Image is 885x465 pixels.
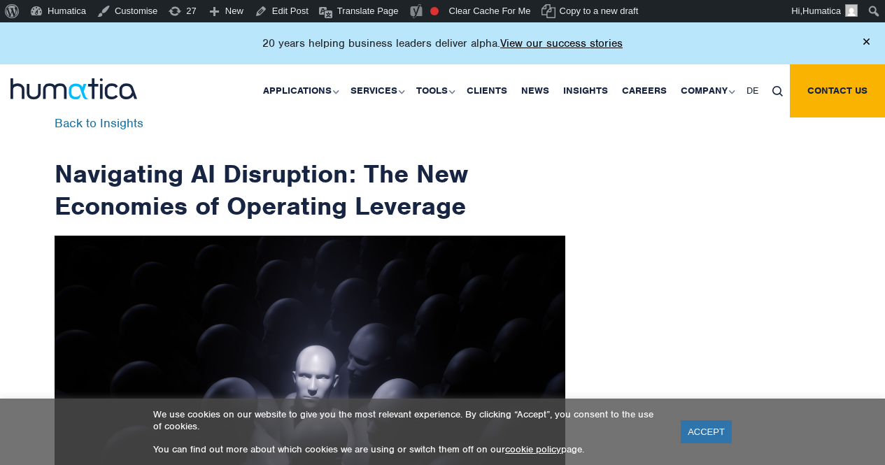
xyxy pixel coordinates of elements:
[772,86,783,96] img: search_icon
[500,36,623,50] a: View our success stories
[505,443,561,455] a: cookie policy
[746,85,758,96] span: DE
[681,420,732,443] a: ACCEPT
[256,64,344,117] a: Applications
[344,64,409,117] a: Services
[153,408,663,432] p: We use cookies on our website to give you the most relevant experience. By clicking “Accept”, you...
[802,6,841,16] span: Humatica
[615,64,674,117] a: Careers
[409,64,460,117] a: Tools
[262,36,623,50] p: 20 years helping business leaders deliver alpha.
[514,64,556,117] a: News
[674,64,739,117] a: Company
[556,64,615,117] a: Insights
[10,78,137,99] img: logo
[430,7,439,15] div: Focus keyphrase not set
[55,115,143,131] a: Back to Insights
[739,64,765,117] a: DE
[55,117,565,222] h1: Navigating AI Disruption: The New Economies of Operating Leverage
[153,443,663,455] p: You can find out more about which cookies we are using or switch them off on our page.
[790,64,885,117] a: Contact us
[460,64,514,117] a: Clients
